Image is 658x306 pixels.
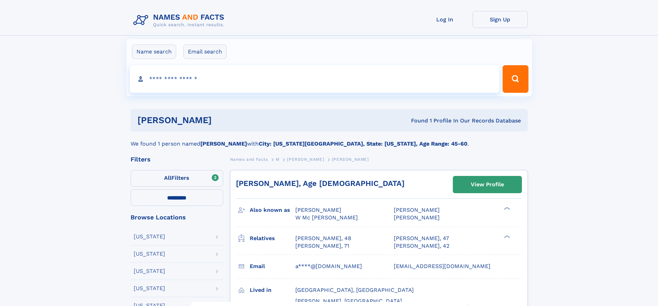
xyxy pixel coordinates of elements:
[394,263,490,269] span: [EMAIL_ADDRESS][DOMAIN_NAME]
[200,140,247,147] b: [PERSON_NAME]
[295,235,351,242] a: [PERSON_NAME], 48
[276,157,279,162] span: M
[131,170,223,187] label: Filters
[131,214,223,220] div: Browse Locations
[473,11,528,28] a: Sign Up
[183,45,227,59] label: Email search
[394,235,449,242] a: [PERSON_NAME], 47
[502,234,511,239] div: ❯
[295,207,341,213] span: [PERSON_NAME]
[134,268,165,274] div: [US_STATE]
[502,206,511,211] div: ❯
[394,214,440,221] span: [PERSON_NAME]
[332,157,369,162] span: [PERSON_NAME]
[503,65,528,93] button: Search Button
[295,214,358,221] span: W Mc [PERSON_NAME]
[130,65,500,93] input: search input
[132,45,176,59] label: Name search
[295,287,414,293] span: [GEOGRAPHIC_DATA], [GEOGRAPHIC_DATA]
[311,117,521,125] div: Found 1 Profile In Our Records Database
[137,116,312,125] h1: [PERSON_NAME]
[287,157,324,162] span: [PERSON_NAME]
[230,155,268,164] a: Names and Facts
[394,242,449,250] a: [PERSON_NAME], 42
[295,242,349,250] a: [PERSON_NAME], 71
[236,179,404,188] a: [PERSON_NAME], Age [DEMOGRAPHIC_DATA]
[394,207,440,213] span: [PERSON_NAME]
[164,175,171,181] span: All
[134,251,165,257] div: [US_STATE]
[250,284,295,296] h3: Lived in
[471,177,504,193] div: View Profile
[131,131,528,148] div: We found 1 person named with .
[417,11,473,28] a: Log In
[453,176,522,193] a: View Profile
[131,156,223,162] div: Filters
[134,234,165,239] div: [US_STATE]
[250,204,295,216] h3: Also known as
[250,260,295,272] h3: Email
[134,286,165,291] div: [US_STATE]
[276,155,279,164] a: M
[295,298,402,304] span: [PERSON_NAME], [GEOGRAPHIC_DATA]
[287,155,324,164] a: [PERSON_NAME]
[259,140,467,147] b: City: [US_STATE][GEOGRAPHIC_DATA], State: [US_STATE], Age Range: 45-60
[131,11,230,30] img: Logo Names and Facts
[250,233,295,244] h3: Relatives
